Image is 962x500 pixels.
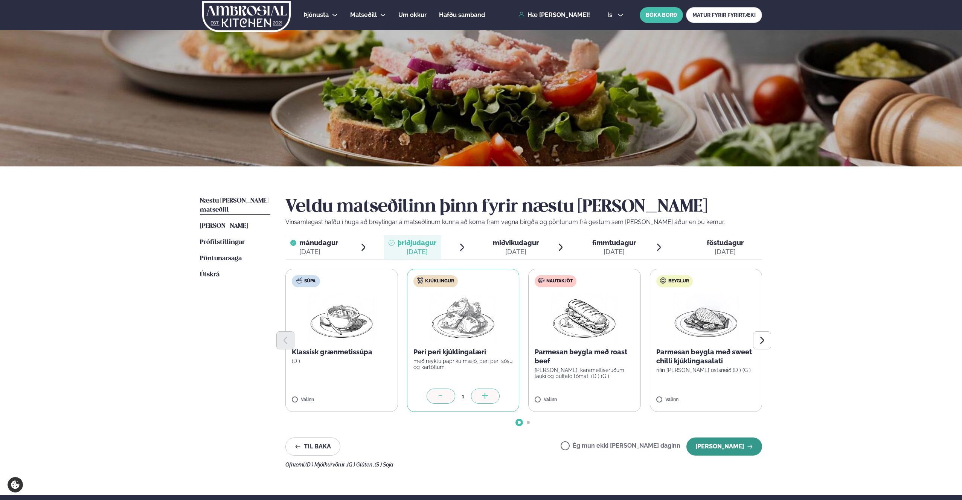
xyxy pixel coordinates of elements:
span: [PERSON_NAME] [200,223,248,229]
a: Þjónusta [303,11,329,20]
div: [DATE] [398,247,436,256]
span: Súpa [304,278,316,284]
a: [PERSON_NAME] [200,222,248,231]
div: [DATE] [592,247,636,256]
div: 1 [455,392,471,401]
a: MATUR FYRIR FYRIRTÆKI [686,7,762,23]
span: Næstu [PERSON_NAME] matseðill [200,198,268,213]
span: Beyglur [668,278,689,284]
img: Soup.png [308,293,375,341]
span: mánudagur [299,239,338,247]
span: Nautakjöt [546,278,573,284]
span: Go to slide 1 [518,421,521,424]
span: Pöntunarsaga [200,255,242,262]
p: [PERSON_NAME], karamelliseruðum lauki og buffalo tómati (D ) (G ) [535,367,634,379]
button: Next slide [753,331,771,349]
a: Matseðill [350,11,377,20]
img: Chicken-thighs.png [430,293,496,341]
img: Panini.png [551,293,617,341]
p: Peri peri kjúklingalæri [413,348,513,357]
div: [DATE] [707,247,744,256]
span: Þjónusta [303,11,329,18]
a: Cookie settings [8,477,23,492]
span: miðvikudagur [493,239,539,247]
img: logo [201,1,291,32]
img: beef.svg [538,277,544,284]
div: Ofnæmi: [285,462,762,468]
span: (G ) Glúten , [347,462,375,468]
h2: Veldu matseðilinn þinn fyrir næstu [PERSON_NAME] [285,197,762,218]
a: Prófílstillingar [200,238,245,247]
button: is [601,12,630,18]
p: Klassísk grænmetissúpa [292,348,392,357]
button: BÓKA BORÐ [640,7,683,23]
div: [DATE] [299,247,338,256]
img: bagle-new-16px.svg [660,277,666,284]
span: is [607,12,614,18]
p: Vinsamlegast hafðu í huga að breytingar á matseðlinum kunna að koma fram vegna birgða og pöntunum... [285,218,762,227]
span: föstudagur [707,239,744,247]
span: Go to slide 2 [527,421,530,424]
span: Kjúklingur [425,278,454,284]
p: rifin [PERSON_NAME] ostsneið (D ) (G ) [656,367,756,373]
img: soup.svg [296,277,302,284]
a: Hæ [PERSON_NAME]! [518,12,590,18]
a: Útskrá [200,270,220,279]
a: Næstu [PERSON_NAME] matseðill [200,197,270,215]
span: Hafðu samband [439,11,485,18]
p: Parmesan beygla með roast beef [535,348,634,366]
span: Matseðill [350,11,377,18]
span: Um okkur [398,11,427,18]
button: Previous slide [276,331,294,349]
span: þriðjudagur [398,239,436,247]
div: [DATE] [493,247,539,256]
a: Um okkur [398,11,427,20]
p: (D ) [292,358,392,364]
a: Pöntunarsaga [200,254,242,263]
p: með reyktu papriku mæjó, peri peri sósu og kartöflum [413,358,513,370]
span: Prófílstillingar [200,239,245,245]
button: Til baka [285,437,340,456]
img: chicken.svg [417,277,423,284]
img: Chicken-breast.png [673,293,739,341]
p: Parmesan beygla með sweet chilli kjúklingasalati [656,348,756,366]
span: (S ) Soja [375,462,393,468]
span: Útskrá [200,271,220,278]
span: (D ) Mjólkurvörur , [305,462,347,468]
span: fimmtudagur [592,239,636,247]
a: Hafðu samband [439,11,485,20]
button: [PERSON_NAME] [686,437,762,456]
